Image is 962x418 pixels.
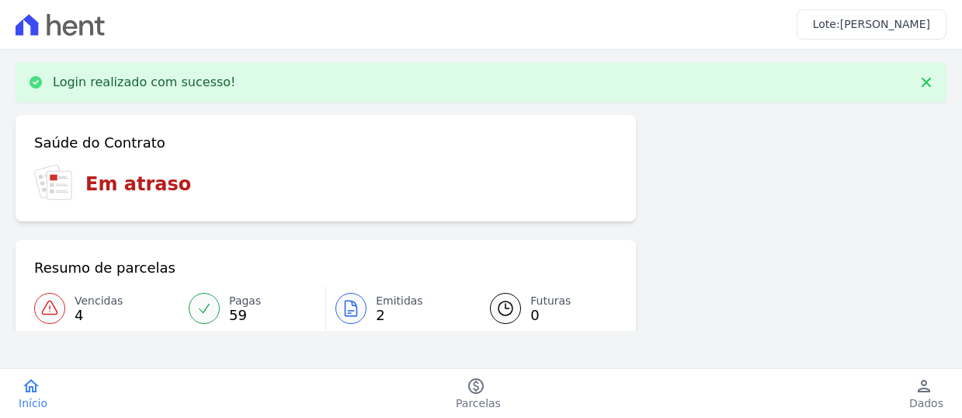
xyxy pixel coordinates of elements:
span: Pagas [229,293,261,309]
span: 2 [376,309,423,322]
span: Parcelas [456,395,501,411]
a: Pagas 59 [179,287,325,330]
span: [PERSON_NAME] [840,18,930,30]
a: paidParcelas [437,377,519,411]
a: personDados [891,377,962,411]
i: person [915,377,933,395]
h3: Saúde do Contrato [34,134,165,152]
span: Início [19,395,47,411]
h3: Resumo de parcelas [34,259,175,277]
span: Futuras [530,293,571,309]
h3: Lote: [813,16,930,33]
i: home [22,377,40,395]
span: 0 [530,309,571,322]
span: 4 [75,309,123,322]
span: 59 [229,309,261,322]
p: Login realizado com sucesso! [53,75,236,90]
span: Vencidas [75,293,123,309]
span: Emitidas [376,293,423,309]
a: Vencidas 4 [34,287,179,330]
a: Emitidas 2 [326,287,471,330]
a: Futuras 0 [471,287,617,330]
h3: Em atraso [85,170,191,198]
span: Dados [909,395,943,411]
i: paid [467,377,485,395]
